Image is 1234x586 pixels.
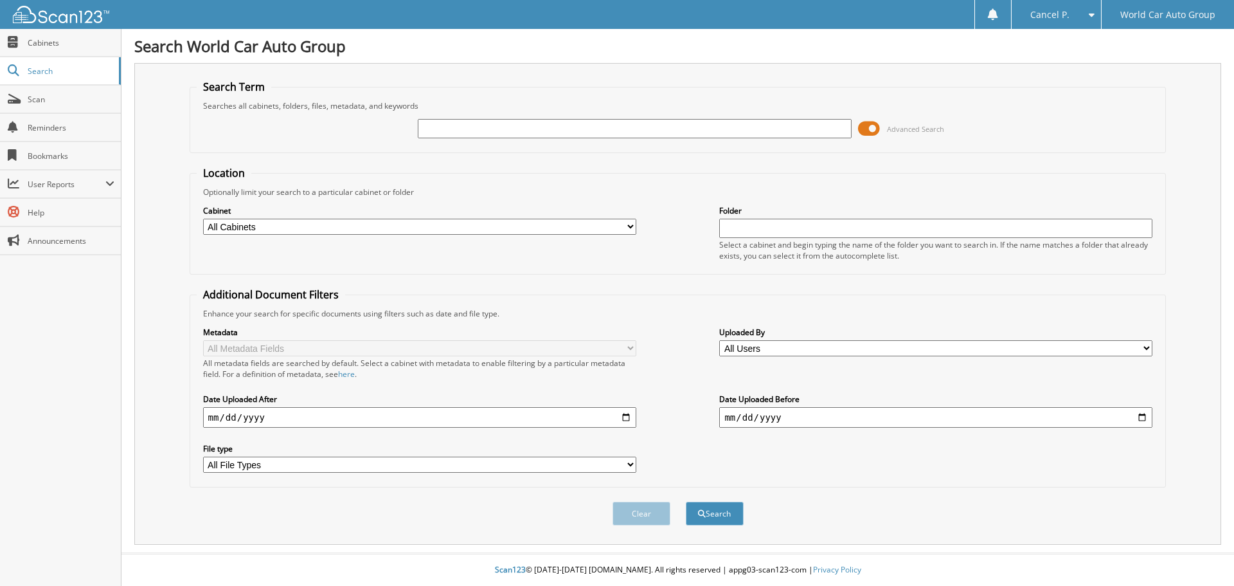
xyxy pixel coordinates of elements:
span: Scan [28,94,114,105]
span: Bookmarks [28,151,114,161]
label: Folder [719,205,1152,216]
span: User Reports [28,179,105,190]
div: All metadata fields are searched by default. Select a cabinet with metadata to enable filtering b... [203,358,636,380]
legend: Location [197,166,251,180]
legend: Search Term [197,80,271,94]
label: Date Uploaded After [203,394,636,405]
div: © [DATE]-[DATE] [DOMAIN_NAME]. All rights reserved | appg03-scan123-com | [121,554,1234,586]
button: Search [686,502,744,526]
span: Reminders [28,122,114,133]
label: Metadata [203,327,636,338]
span: Cabinets [28,37,114,48]
span: Help [28,207,114,218]
img: scan123-logo-white.svg [13,6,109,23]
button: Clear [613,502,670,526]
label: Cabinet [203,205,636,216]
div: Enhance your search for specific documents using filters such as date and file type. [197,308,1159,319]
span: Advanced Search [887,124,944,134]
label: Date Uploaded Before [719,394,1152,405]
input: end [719,407,1152,428]
label: Uploaded By [719,327,1152,338]
span: Scan123 [495,564,526,575]
span: Announcements [28,235,114,246]
input: start [203,407,636,428]
span: World Car Auto Group [1120,11,1215,19]
span: Cancel P. [1030,11,1069,19]
a: Privacy Policy [813,564,861,575]
legend: Additional Document Filters [197,288,345,302]
h1: Search World Car Auto Group [134,35,1221,57]
label: File type [203,443,636,454]
div: Optionally limit your search to a particular cabinet or folder [197,187,1159,197]
div: Select a cabinet and begin typing the name of the folder you want to search in. If the name match... [719,239,1152,261]
span: Search [28,66,112,77]
a: here [338,369,355,380]
div: Searches all cabinets, folders, files, metadata, and keywords [197,100,1159,111]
